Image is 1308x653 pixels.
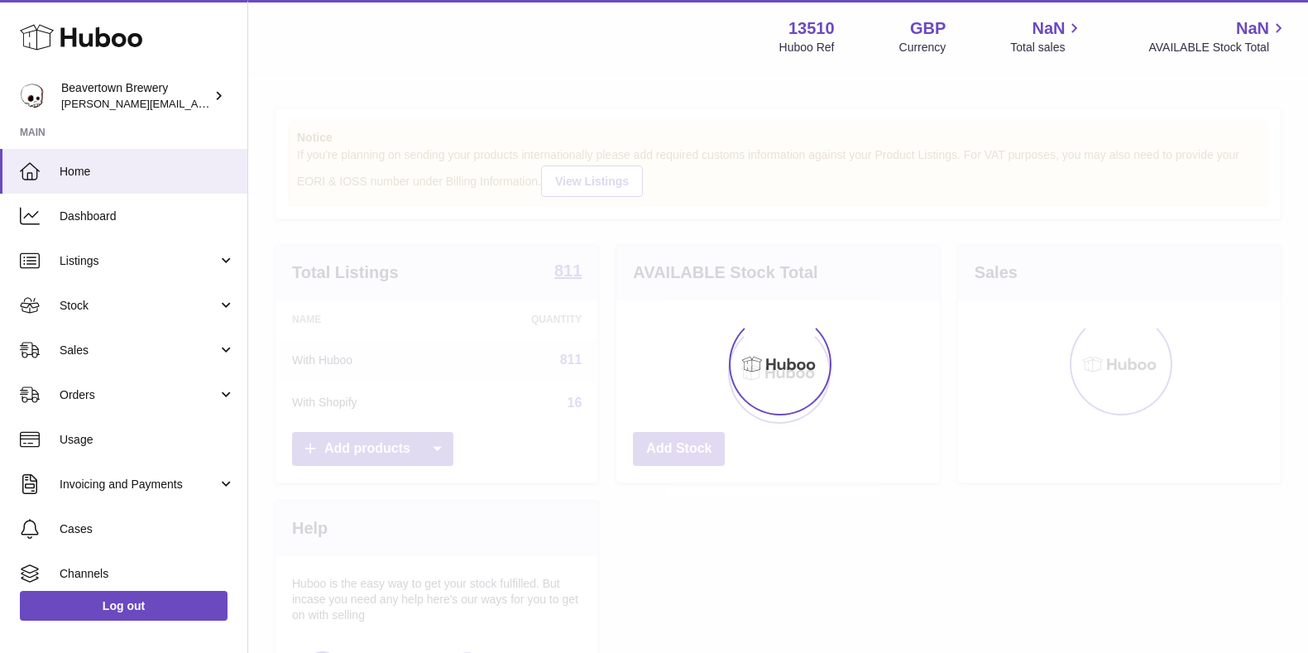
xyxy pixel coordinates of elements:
[1010,40,1084,55] span: Total sales
[60,164,235,180] span: Home
[61,97,420,110] span: [PERSON_NAME][EMAIL_ADDRESS][PERSON_NAME][DOMAIN_NAME]
[779,40,835,55] div: Huboo Ref
[899,40,946,55] div: Currency
[1148,40,1288,55] span: AVAILABLE Stock Total
[60,387,218,403] span: Orders
[60,432,235,448] span: Usage
[1032,17,1065,40] span: NaN
[1148,17,1288,55] a: NaN AVAILABLE Stock Total
[788,17,835,40] strong: 13510
[1236,17,1269,40] span: NaN
[1010,17,1084,55] a: NaN Total sales
[60,521,235,537] span: Cases
[20,591,228,621] a: Log out
[60,566,235,582] span: Channels
[60,343,218,358] span: Sales
[60,209,235,224] span: Dashboard
[60,298,218,314] span: Stock
[60,477,218,492] span: Invoicing and Payments
[20,84,45,108] img: richard.gilbert-cross@beavertownbrewery.co.uk
[60,253,218,269] span: Listings
[910,17,946,40] strong: GBP
[61,80,210,112] div: Beavertown Brewery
